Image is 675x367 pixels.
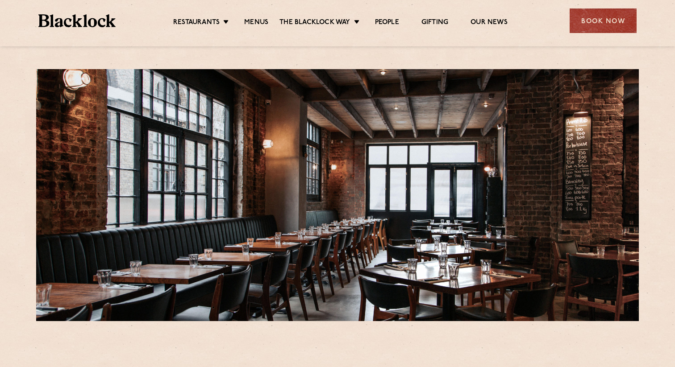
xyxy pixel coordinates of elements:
[421,18,448,28] a: Gifting
[570,8,637,33] div: Book Now
[38,14,116,27] img: BL_Textured_Logo-footer-cropped.svg
[279,18,350,28] a: The Blacklock Way
[173,18,220,28] a: Restaurants
[471,18,508,28] a: Our News
[244,18,268,28] a: Menus
[375,18,399,28] a: People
